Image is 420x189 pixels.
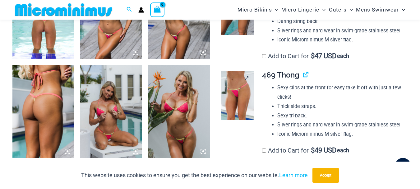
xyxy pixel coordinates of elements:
img: Bubble Mesh Highlight Pink 323 Top 469 Thong [80,65,142,158]
span: Menu Toggle [319,2,325,18]
span: each [337,147,349,154]
li: Sexy clips at the front for easy take it off with just a few clicks! [277,83,403,102]
a: Mens SwimwearMenu ToggleMenu Toggle [354,2,407,18]
li: Silver rings and hard wear in swim-grade stainless steel. [277,26,403,35]
input: Add to Cart for$49 USD each [262,149,266,153]
li: Silver rings and hard wear in swim-grade stainless steel. [277,120,403,130]
span: Menu Toggle [347,2,353,18]
span: 49 USD [311,147,336,154]
button: Accept [312,168,339,183]
span: 469 Thong [262,70,299,79]
a: Account icon link [138,7,144,13]
a: Learn more [279,172,308,178]
a: Micro LingerieMenu ToggleMenu Toggle [280,2,327,18]
a: View Shopping Cart, empty [150,2,164,17]
img: Bubble Mesh Highlight Pink 421 Micro [12,65,74,158]
span: 47 USD [311,53,336,59]
span: each [337,53,349,59]
p: This website uses cookies to ensure you get the best experience on our website. [81,171,308,180]
span: $ [311,52,315,60]
label: Add to Cart for [262,52,349,60]
li: Thick side straps. [277,102,403,111]
li: Iconic Microminimus M silver flag. [277,130,403,139]
a: Micro BikinisMenu ToggleMenu Toggle [236,2,280,18]
a: Search icon link [127,6,132,14]
input: Add to Cart for$47 USD each [262,54,266,58]
span: Micro Lingerie [281,2,319,18]
li: Iconic Microminimus M silver flag. [277,35,403,45]
span: Mens Swimwear [356,2,399,18]
span: Menu Toggle [272,2,278,18]
img: Bubble Mesh Highlight Pink 323 Top 469 Thong [148,65,210,158]
span: Outers [329,2,347,18]
a: OutersMenu ToggleMenu Toggle [327,2,354,18]
label: Add to Cart for [262,147,349,154]
span: Menu Toggle [399,2,405,18]
img: MM SHOP LOGO FLAT [12,3,115,17]
img: Bubble Mesh Highlight Pink 469 Thong [221,71,254,120]
nav: Site Navigation [235,1,408,19]
span: Micro Bikinis [238,2,272,18]
span: $ [311,146,315,154]
li: Sexy tri-back. [277,111,403,120]
li: Daring string back. [277,17,403,26]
